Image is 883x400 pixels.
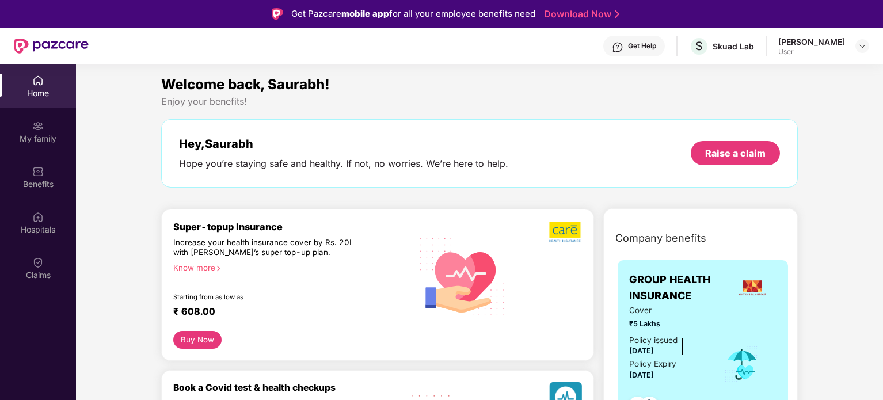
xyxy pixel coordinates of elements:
img: b5dec4f62d2307b9de63beb79f102df3.png [549,221,582,243]
img: svg+xml;base64,PHN2ZyB3aWR0aD0iMjAiIGhlaWdodD0iMjAiIHZpZXdCb3g9IjAgMCAyMCAyMCIgZmlsbD0ibm9uZSIgeG... [32,120,44,132]
img: svg+xml;base64,PHN2ZyBpZD0iQ2xhaW0iIHhtbG5zPSJodHRwOi8vd3d3LnczLm9yZy8yMDAwL3N2ZyIgd2lkdGg9IjIwIi... [32,257,44,268]
img: Logo [272,8,283,20]
img: svg+xml;base64,PHN2ZyB4bWxucz0iaHR0cDovL3d3dy53My5vcmcvMjAwMC9zdmciIHhtbG5zOnhsaW5rPSJodHRwOi8vd3... [412,224,514,328]
div: Policy issued [629,334,678,346]
div: Book a Covid test & health checkups [173,382,412,393]
div: Know more [173,263,405,271]
strong: mobile app [341,8,389,19]
span: GROUP HEALTH INSURANCE [629,272,728,304]
div: User [778,47,845,56]
img: svg+xml;base64,PHN2ZyBpZD0iQmVuZWZpdHMiIHhtbG5zPSJodHRwOi8vd3d3LnczLm9yZy8yMDAwL3N2ZyIgd2lkdGg9Ij... [32,166,44,177]
div: Increase your health insurance cover by Rs. 20L with [PERSON_NAME]’s super top-up plan. [173,238,362,258]
img: svg+xml;base64,PHN2ZyBpZD0iSG9tZSIgeG1sbnM9Imh0dHA6Ly93d3cudzMub3JnLzIwMDAvc3ZnIiB3aWR0aD0iMjAiIG... [32,75,44,86]
div: Enjoy your benefits! [161,96,798,108]
span: S [695,39,703,53]
span: [DATE] [629,371,654,379]
img: New Pazcare Logo [14,39,89,54]
img: icon [724,345,761,383]
div: [PERSON_NAME] [778,36,845,47]
div: Get Help [628,41,656,51]
div: Super-topup Insurance [173,221,412,233]
span: Company benefits [615,230,706,246]
div: ₹ 608.00 [173,306,400,319]
img: Stroke [615,8,619,20]
img: insurerLogo [737,272,768,303]
button: Buy Now [173,331,222,349]
span: Cover [629,304,708,317]
a: Download Now [544,8,616,20]
img: svg+xml;base64,PHN2ZyBpZD0iSG9zcGl0YWxzIiB4bWxucz0iaHR0cDovL3d3dy53My5vcmcvMjAwMC9zdmciIHdpZHRoPS... [32,211,44,223]
div: Get Pazcare for all your employee benefits need [291,7,535,21]
div: Hey, Saurabh [179,137,508,151]
img: svg+xml;base64,PHN2ZyBpZD0iRHJvcGRvd24tMzJ4MzIiIHhtbG5zPSJodHRwOi8vd3d3LnczLm9yZy8yMDAwL3N2ZyIgd2... [858,41,867,51]
img: svg+xml;base64,PHN2ZyBpZD0iSGVscC0zMngzMiIgeG1sbnM9Imh0dHA6Ly93d3cudzMub3JnLzIwMDAvc3ZnIiB3aWR0aD... [612,41,623,53]
span: Welcome back, Saurabh! [161,76,330,93]
span: ₹5 Lakhs [629,318,708,330]
div: Skuad Lab [713,41,754,52]
span: [DATE] [629,346,654,355]
div: Raise a claim [705,147,766,159]
div: Policy Expiry [629,358,676,370]
div: Starting from as low as [173,293,363,301]
span: right [215,265,222,272]
div: Hope you’re staying safe and healthy. If not, no worries. We’re here to help. [179,158,508,170]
